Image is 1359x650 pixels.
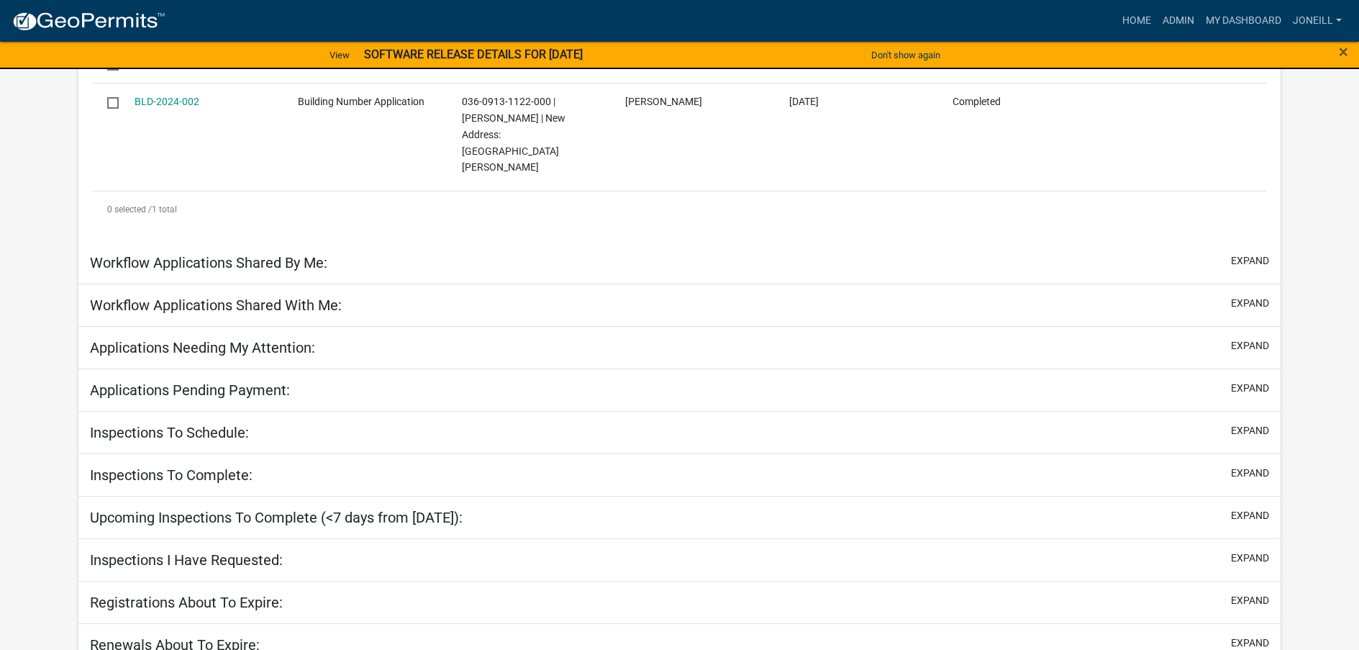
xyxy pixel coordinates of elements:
button: expand [1231,296,1269,311]
h5: Upcoming Inspections To Complete (<7 days from [DATE]): [90,509,463,526]
strong: SOFTWARE RELEASE DETAILS FOR [DATE] [364,48,583,61]
a: View [324,43,355,67]
h5: Applications Pending Payment: [90,382,290,399]
button: expand [1231,381,1269,396]
span: 036-0913-1122-000 | Gregg Mashack | New Address: W10785 WEIHERT ROAD, REESEVILLE [462,96,565,173]
button: expand [1231,551,1269,566]
h5: Inspections To Schedule: [90,424,249,441]
button: expand [1231,423,1269,438]
a: My Dashboard [1200,7,1287,35]
h5: Inspections I Have Requested: [90,551,283,569]
h5: Workflow Applications Shared With Me: [90,297,342,314]
span: Jesse O'Neill [625,96,702,107]
button: expand [1231,338,1269,353]
h5: Inspections To Complete: [90,466,253,484]
span: Building Number Application [298,96,424,107]
a: joneill [1287,7,1347,35]
span: 04/02/2024 [789,96,819,107]
div: 1 total [93,191,1265,227]
button: expand [1231,593,1269,608]
h5: Applications Needing My Attention: [90,339,315,356]
button: expand [1231,466,1269,481]
span: × [1339,42,1348,62]
span: 0 selected / [107,204,152,215]
h5: Registrations About To Expire: [90,594,283,611]
span: Completed [953,96,1001,107]
a: Home [1117,7,1157,35]
button: expand [1231,508,1269,523]
button: Don't show again [865,43,946,67]
button: expand [1231,253,1269,268]
a: BLD-2024-002 [135,96,199,107]
a: Admin [1157,7,1200,35]
button: Close [1339,43,1348,60]
h5: Workflow Applications Shared By Me: [90,254,327,271]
